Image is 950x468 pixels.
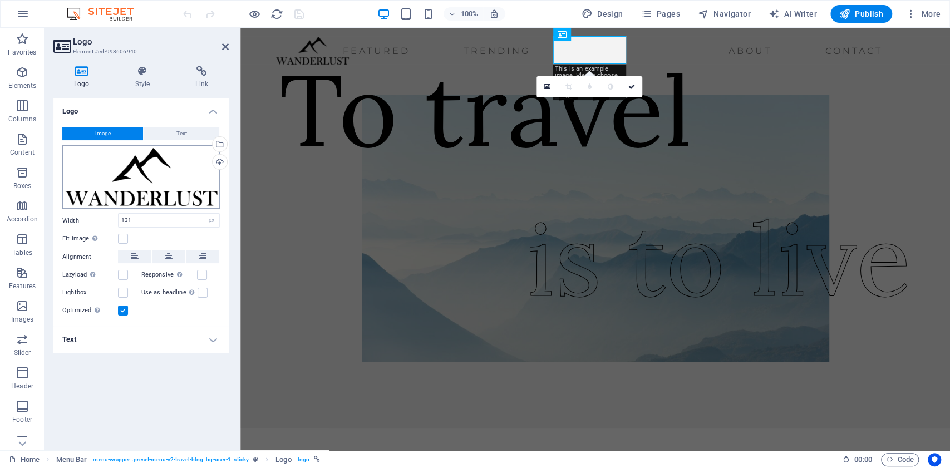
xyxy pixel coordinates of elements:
p: Accordion [7,215,38,224]
a: Blur [579,76,600,97]
i: On resize automatically adjust zoom level to fit chosen device. [489,9,499,19]
button: Pages [636,5,684,23]
p: Favorites [8,48,36,57]
h2: Logo [73,37,229,47]
span: Pages [641,8,680,19]
p: Images [11,315,34,324]
span: Text [176,127,187,140]
button: Usercentrics [928,453,941,466]
p: Footer [12,415,32,424]
span: : [862,455,864,464]
button: Image [62,127,143,140]
span: Publish [839,8,883,19]
p: Elements [8,81,37,90]
nav: breadcrumb [56,453,321,466]
h4: Logo [53,66,115,89]
span: Design [582,8,623,19]
a: Confirm ( Ctrl ⏎ ) [621,76,642,97]
button: Text [144,127,219,140]
h3: Element #ed-998606940 [73,47,206,57]
p: Header [11,382,33,391]
span: Image [95,127,111,140]
span: Navigator [698,8,751,19]
span: AI Writer [769,8,817,19]
i: Reload page [270,8,283,21]
button: Navigator [693,5,755,23]
p: Columns [8,115,36,124]
p: Features [9,282,36,290]
button: AI Writer [764,5,821,23]
p: Tables [12,248,32,257]
iframe: To enrich screen reader interactions, please activate Accessibility in Grammarly extension settings [240,28,950,450]
p: Boxes [13,181,32,190]
label: Width [62,218,118,224]
a: Click to cancel selection. Double-click to open Pages [9,453,40,466]
span: Click to select. Double-click to edit [275,453,291,466]
span: . logo [296,453,309,466]
button: More [901,5,945,23]
a: Greyscale [600,76,621,97]
button: Click here to leave preview mode and continue editing [248,7,261,21]
h4: Link [175,66,229,89]
button: reload [270,7,283,21]
h6: Session time [843,453,872,466]
i: This element is linked [314,456,320,462]
span: 00 00 [854,453,872,466]
label: Use as headline [141,286,198,299]
span: Click to select. Double-click to edit [56,453,87,466]
label: Responsive [141,268,197,282]
span: . menu-wrapper .preset-menu-v2-travel-blog .bg-user-1 .sticky [91,453,249,466]
label: Alignment [62,250,118,264]
p: Content [10,148,35,157]
p: Slider [14,348,31,357]
div: Logo.png [62,145,220,209]
h4: Text [53,326,229,353]
label: Lazyload [62,268,118,282]
label: Fit image [62,232,118,245]
button: Design [577,5,628,23]
i: This element is a customizable preset [253,456,258,462]
div: Design (Ctrl+Alt+Y) [577,5,628,23]
a: Crop mode [558,76,579,97]
button: Publish [830,5,892,23]
h4: Logo [53,98,229,118]
span: Code [886,453,914,466]
div: This is an example image. Please choose your own for more options. [553,65,626,100]
img: Editor Logo [64,7,147,21]
button: 100% [444,7,483,21]
span: More [905,8,941,19]
a: Select files from the file manager, stock photos, or upload file(s) [536,76,558,97]
label: Optimized [62,304,118,317]
h6: 100% [460,7,478,21]
button: Code [881,453,919,466]
h4: Style [115,66,175,89]
label: Lightbox [62,286,118,299]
